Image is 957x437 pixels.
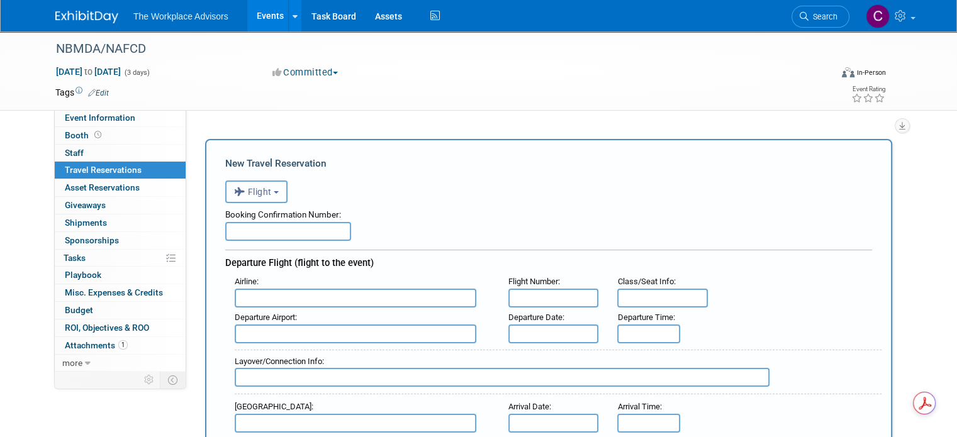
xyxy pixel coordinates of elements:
span: Departure Date [508,313,562,322]
span: Flight [234,187,272,197]
span: to [82,67,94,77]
span: Playbook [65,270,101,280]
span: Booth not reserved yet [92,130,104,140]
span: ROI, Objectives & ROO [65,323,149,333]
span: Class/Seat Info [617,277,673,286]
span: Arrival Date [508,402,549,411]
img: Claudia St. John [866,4,890,28]
td: Tags [55,86,109,99]
small: : [617,277,675,286]
button: Flight [225,180,288,203]
small: : [508,313,564,322]
a: Booth [55,127,186,144]
td: Personalize Event Tab Strip [138,372,160,388]
small: : [617,402,661,411]
a: Attachments1 [55,337,186,354]
small: : [617,313,674,322]
span: Travel Reservations [65,165,142,175]
a: Staff [55,145,186,162]
a: Travel Reservations [55,162,186,179]
span: Asset Reservations [65,182,140,192]
span: Event Information [65,113,135,123]
small: : [235,402,313,411]
a: Tasks [55,250,186,267]
small: : [235,313,297,322]
a: Shipments [55,214,186,231]
span: Staff [65,148,84,158]
span: Search [809,12,837,21]
span: more [62,358,82,368]
span: Departure Time [617,313,673,322]
span: Budget [65,305,93,315]
span: 1 [118,340,128,350]
small: : [508,402,551,411]
span: Arrival Time [617,402,659,411]
span: Booth [65,130,104,140]
span: Giveaways [65,200,106,210]
span: The Workplace Advisors [133,11,228,21]
img: Format-Inperson.png [842,67,854,77]
a: Asset Reservations [55,179,186,196]
div: Event Rating [851,86,885,92]
a: Misc. Expenses & Credits [55,284,186,301]
a: Budget [55,302,186,319]
span: Departure Airport [235,313,295,322]
span: (3 days) [123,69,150,77]
span: [DATE] [DATE] [55,66,121,77]
small: : [235,357,324,366]
a: Edit [88,89,109,97]
a: ROI, Objectives & ROO [55,319,186,336]
span: Attachments [65,340,128,350]
span: Layover/Connection Info [235,357,322,366]
span: Airline [235,277,257,286]
a: Event Information [55,109,186,126]
a: Sponsorships [55,232,186,249]
img: ExhibitDay [55,11,118,23]
a: more [55,355,186,372]
td: Toggle Event Tabs [160,372,186,388]
a: Playbook [55,267,186,284]
span: Tasks [64,253,86,263]
body: Rich Text Area. Press ALT-0 for help. [7,5,629,18]
div: In-Person [856,68,886,77]
div: New Travel Reservation [225,157,872,170]
button: Committed [268,66,343,79]
span: Sponsorships [65,235,119,245]
small: : [235,277,259,286]
span: Misc. Expenses & Credits [65,287,163,297]
span: Flight Number [508,277,558,286]
span: [GEOGRAPHIC_DATA] [235,402,311,411]
div: NBMDA/NAFCD [52,38,815,60]
span: Shipments [65,218,107,228]
div: Booking Confirmation Number: [225,203,872,222]
div: Event Format [763,65,886,84]
a: Giveaways [55,197,186,214]
small: : [508,277,560,286]
a: Search [792,6,849,28]
span: Departure Flight (flight to the event) [225,257,374,268]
